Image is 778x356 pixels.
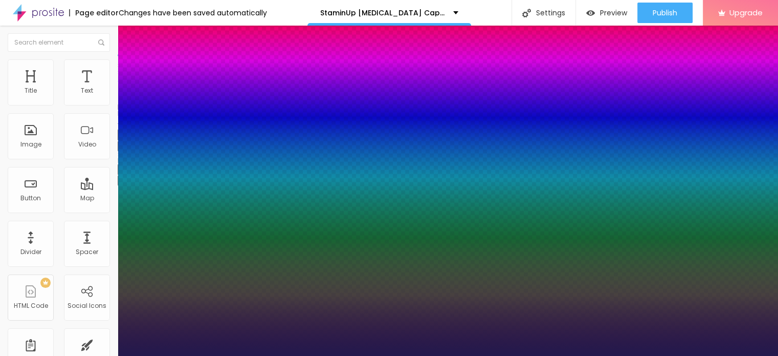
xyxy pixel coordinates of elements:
div: Video [78,141,96,148]
img: Icone [98,39,104,46]
div: Page editor [69,9,119,16]
div: HTML Code [14,302,48,309]
span: Publish [653,9,677,17]
div: Image [20,141,41,148]
div: Spacer [76,248,98,256]
span: Preview [600,9,627,17]
div: Title [25,87,37,94]
button: Publish [637,3,693,23]
input: Search element [8,33,110,52]
div: Text [81,87,93,94]
div: Social Icons [68,302,106,309]
p: StaminUp [MEDICAL_DATA] Capsules [GEOGRAPHIC_DATA] Reviews 100% Natural! [320,9,446,16]
div: Changes have been saved automatically [119,9,267,16]
div: Button [20,195,41,202]
div: Divider [20,248,41,256]
span: Upgrade [729,8,763,17]
div: Map [80,195,94,202]
button: Preview [576,3,637,23]
img: Icone [522,9,531,17]
img: view-1.svg [586,9,595,17]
